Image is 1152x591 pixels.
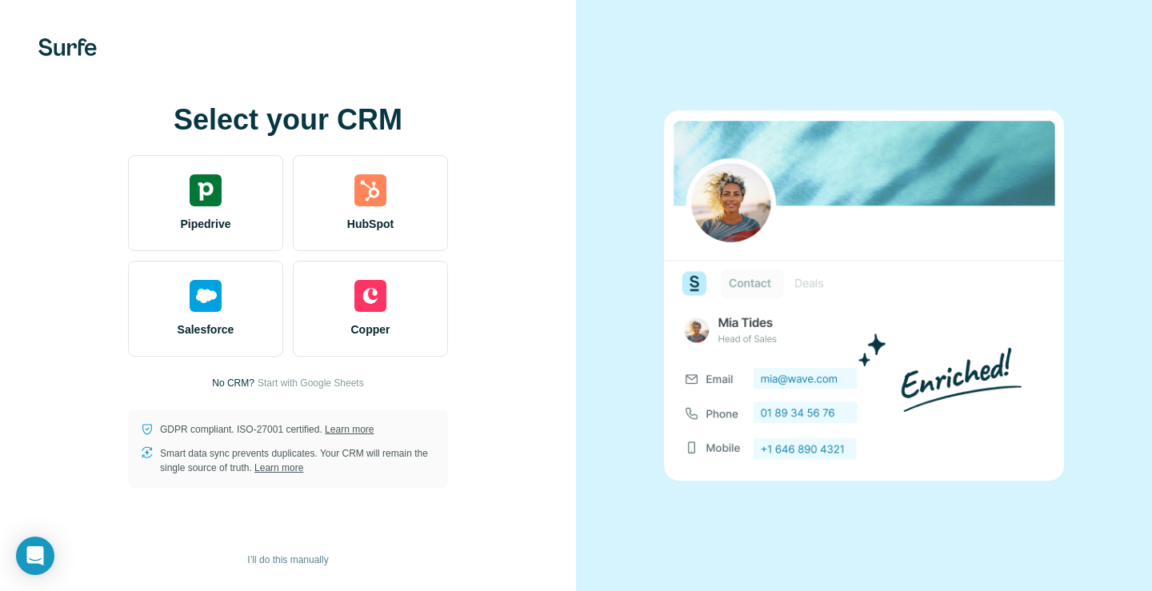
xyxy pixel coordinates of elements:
p: No CRM? [212,376,254,390]
span: Salesforce [178,321,234,337]
div: Open Intercom Messenger [16,537,54,575]
a: Learn more [254,462,303,473]
span: Copper [351,321,390,337]
span: I’ll do this manually [247,553,328,567]
h1: Select your CRM [128,104,448,136]
img: Surfe's logo [38,38,97,56]
span: HubSpot [347,216,394,232]
button: Start with Google Sheets [258,376,364,390]
p: Smart data sync prevents duplicates. Your CRM will remain the single source of truth. [160,446,435,475]
p: GDPR compliant. ISO-27001 certified. [160,422,374,437]
img: pipedrive's logo [190,174,222,206]
button: I’ll do this manually [236,548,339,572]
span: Pipedrive [180,216,230,232]
img: none image [664,110,1064,481]
img: hubspot's logo [354,174,386,206]
img: salesforce's logo [190,280,222,312]
img: copper's logo [354,280,386,312]
a: Learn more [325,424,374,435]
